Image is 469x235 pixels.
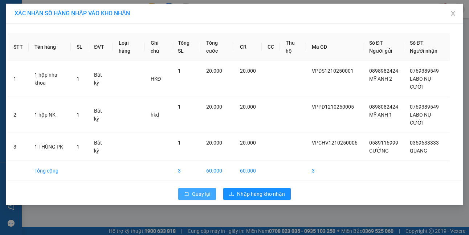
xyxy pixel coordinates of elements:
[77,112,79,118] span: 1
[77,144,79,150] span: 1
[240,68,256,74] span: 20.000
[229,191,234,197] span: download
[369,48,392,54] span: Người gửi
[172,33,200,61] th: Tổng SL
[306,161,363,181] td: 3
[369,76,392,82] span: MỸ ANH 2
[206,140,222,146] span: 20.000
[410,68,439,74] span: 0769389549
[88,61,113,97] td: Bất kỳ
[280,33,306,61] th: Thu hộ
[29,61,71,97] td: 1 hộp nha khoa
[369,112,392,118] span: MỸ ANH 1
[184,191,189,197] span: rollback
[240,140,256,146] span: 20.000
[237,190,285,198] span: Nhập hàng kho nhận
[88,133,113,161] td: Bất kỳ
[369,40,383,46] span: Số ĐT
[15,10,130,17] span: XÁC NHẬN SỐ HÀNG NHẬP VÀO KHO NHẬN
[312,68,354,74] span: VPDS1210250001
[178,140,181,146] span: 1
[8,133,29,161] td: 3
[113,33,144,61] th: Loại hàng
[410,148,427,154] span: QUANG
[178,104,181,110] span: 1
[369,68,398,74] span: 0898982424
[151,112,159,118] span: hkd
[369,104,398,110] span: 0898082424
[234,161,262,181] td: 60.000
[450,11,456,16] span: close
[410,140,439,146] span: 0359633333
[410,40,424,46] span: Số ĐT
[443,4,463,24] button: Close
[192,190,210,198] span: Quay lại
[200,161,234,181] td: 60.000
[369,148,389,154] span: CƯỜNG
[200,33,234,61] th: Tổng cước
[29,33,71,61] th: Tên hàng
[206,68,222,74] span: 20.000
[8,97,29,133] td: 2
[262,33,280,61] th: CC
[178,68,181,74] span: 1
[8,61,29,97] td: 1
[240,104,256,110] span: 20.000
[77,76,79,82] span: 1
[234,33,262,61] th: CR
[145,33,172,61] th: Ghi chú
[71,33,88,61] th: SL
[29,133,71,161] td: 1 THÙNG PK
[410,76,431,90] span: LABO NỤ CƯỜI
[410,112,431,126] span: LABO NỤ CƯỜI
[29,161,71,181] td: Tổng cộng
[151,76,161,82] span: HKĐ
[178,188,216,200] button: rollbackQuay lại
[312,104,354,110] span: VPPD1210250005
[29,97,71,133] td: 1 hộp NK
[88,33,113,61] th: ĐVT
[8,33,29,61] th: STT
[172,161,200,181] td: 3
[312,140,358,146] span: VPCHV1210250006
[206,104,222,110] span: 20.000
[369,140,398,146] span: 0589116999
[88,97,113,133] td: Bất kỳ
[223,188,291,200] button: downloadNhập hàng kho nhận
[410,48,437,54] span: Người nhận
[306,33,363,61] th: Mã GD
[410,104,439,110] span: 0769389549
